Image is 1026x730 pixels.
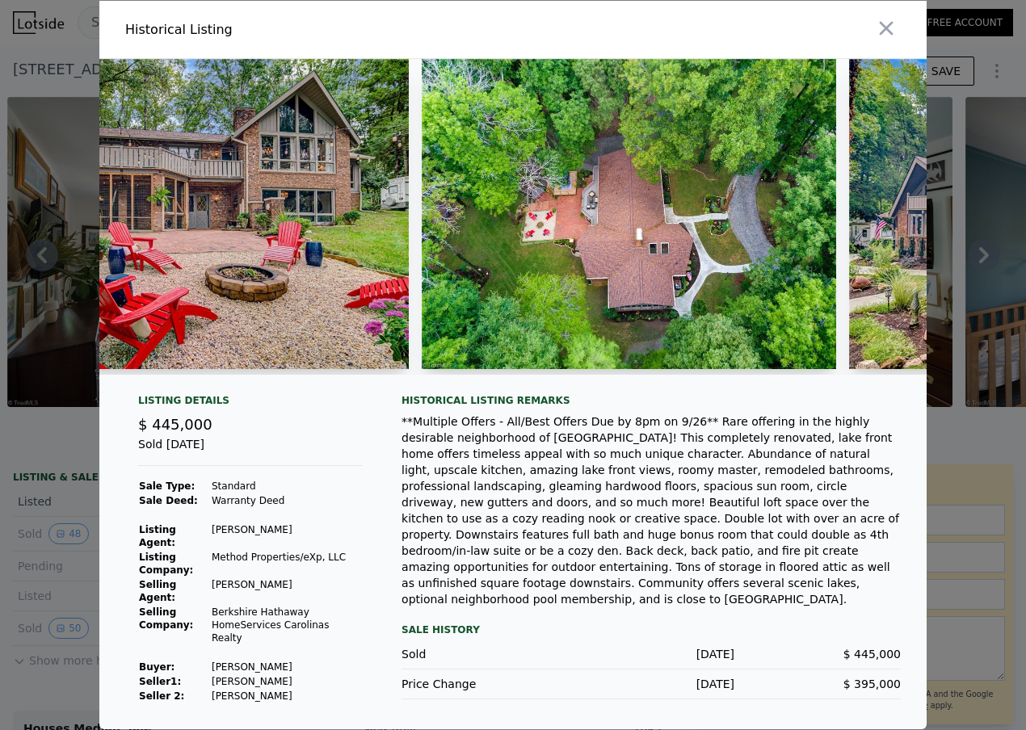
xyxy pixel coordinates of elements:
[402,413,901,607] div: **Multiple Offers - All/Best Offers Due by 8pm on 9/26** Rare offering in the highly desirable ne...
[211,522,363,550] td: [PERSON_NAME]
[211,605,363,645] td: Berkshire Hathaway HomeServices Carolinas Realty
[402,620,901,640] div: Sale History
[211,479,363,493] td: Standard
[568,646,734,662] div: [DATE]
[138,416,212,433] span: $ 445,000
[211,577,363,605] td: [PERSON_NAME]
[422,59,836,369] img: Property Img
[139,579,176,603] strong: Selling Agent:
[211,689,363,703] td: [PERSON_NAME]
[138,436,363,466] div: Sold [DATE]
[402,676,568,692] div: Price Change
[139,661,175,673] strong: Buyer :
[139,480,195,492] strong: Sale Type:
[843,678,901,690] span: $ 395,000
[211,550,363,577] td: Method Properties/eXp, LLC
[139,552,193,576] strong: Listing Company:
[211,493,363,508] td: Warranty Deed
[139,524,176,548] strong: Listing Agent:
[843,648,901,661] span: $ 445,000
[139,676,181,687] strong: Seller 1 :
[139,606,193,631] strong: Selling Company:
[568,676,734,692] div: [DATE]
[125,20,507,40] div: Historical Listing
[211,660,363,674] td: [PERSON_NAME]
[402,394,901,407] div: Historical Listing remarks
[402,646,568,662] div: Sold
[139,690,184,702] strong: Seller 2:
[211,674,363,689] td: [PERSON_NAME]
[138,394,363,413] div: Listing Details
[139,495,198,506] strong: Sale Deed:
